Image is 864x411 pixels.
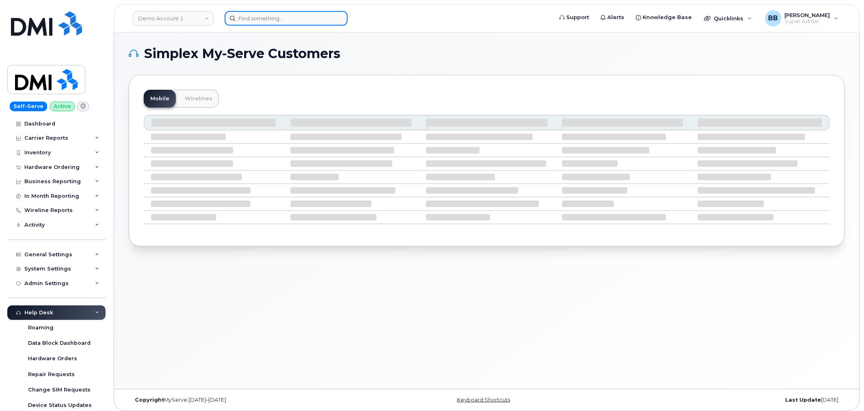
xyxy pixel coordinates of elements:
strong: Last Update [786,397,821,403]
div: MyServe [DATE]–[DATE] [129,397,368,403]
div: [DATE] [606,397,845,403]
strong: Copyright [135,397,164,403]
a: Keyboard Shortcuts [457,397,510,403]
a: Wirelines [178,90,219,108]
a: Mobile [144,90,176,108]
span: Simplex My-Serve Customers [144,48,340,60]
